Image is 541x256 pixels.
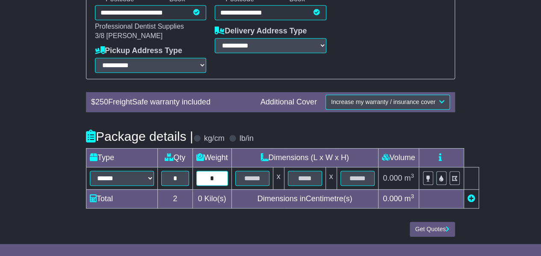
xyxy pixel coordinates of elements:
td: 2 [157,189,192,208]
button: Get Quotes [410,222,455,237]
td: x [273,167,284,189]
span: m [404,194,414,203]
td: x [325,167,337,189]
td: Qty [157,148,192,167]
label: kg/cm [204,134,225,143]
label: Pickup Address Type [95,46,182,56]
span: Professional Dentist Supplies [95,23,184,30]
label: Delivery Address Type [215,27,307,36]
span: 3/8 [PERSON_NAME] [95,32,163,39]
td: Kilo(s) [192,189,231,208]
div: Additional Cover [256,98,321,107]
sup: 3 [411,193,414,199]
span: m [404,174,414,182]
td: Type [86,148,157,167]
h4: Package details | [86,129,193,143]
td: Dimensions in Centimetre(s) [231,189,378,208]
span: 0 [198,194,202,203]
div: $ FreightSafe warranty included [87,98,256,107]
span: 0.000 [383,174,402,182]
span: 0.000 [383,194,402,203]
a: Add new item [467,194,475,203]
button: Increase my warranty / insurance cover [325,95,450,110]
label: lb/in [239,134,254,143]
td: Volume [378,148,419,167]
td: Total [86,189,157,208]
td: Weight [192,148,231,167]
td: Dimensions (L x W x H) [231,148,378,167]
sup: 3 [411,173,414,179]
span: Increase my warranty / insurance cover [331,98,435,105]
span: 250 [95,98,108,106]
